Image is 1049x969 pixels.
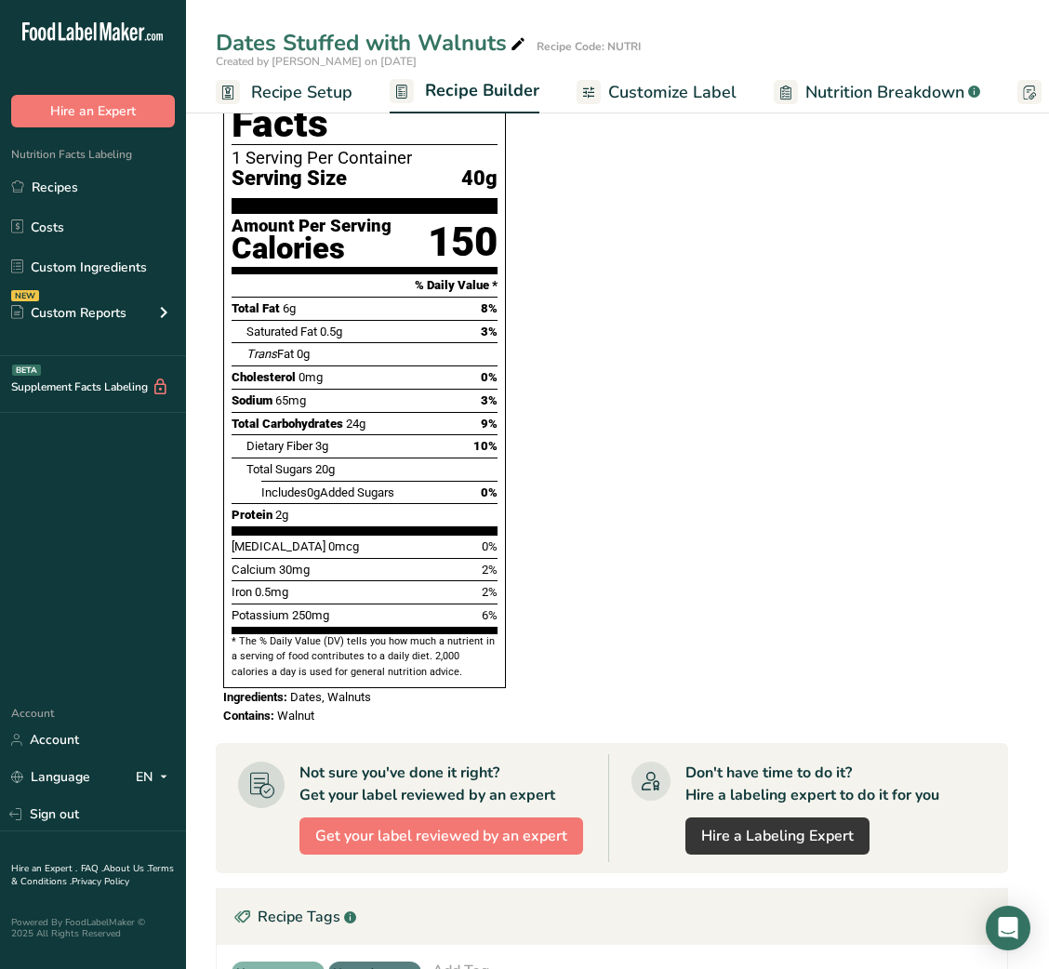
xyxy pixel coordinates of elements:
span: Iron [232,585,252,599]
span: 2g [275,508,288,522]
span: Protein [232,508,272,522]
div: EN [136,766,175,789]
span: 2% [482,563,498,577]
span: 0% [481,370,498,384]
span: Nutrition Breakdown [805,80,964,105]
section: % Daily Value * [232,274,498,297]
span: 0g [297,347,310,361]
a: FAQ . [81,862,103,875]
span: 20g [315,462,335,476]
span: Dietary Fiber [246,439,312,453]
div: Open Intercom Messenger [986,906,1030,950]
a: Terms & Conditions . [11,862,174,888]
div: 150 [428,218,498,267]
span: 30mg [279,563,310,577]
span: 0.5g [320,325,342,338]
span: 65mg [275,393,306,407]
div: Dates Stuffed with Walnuts [216,26,529,60]
span: Sodium [232,393,272,407]
span: 3% [481,393,498,407]
span: Contains: [223,709,274,723]
span: 250mg [292,608,329,622]
span: Customize Label [608,80,737,105]
a: Language [11,761,90,793]
span: Saturated Fat [246,325,317,338]
span: Total Sugars [246,462,312,476]
span: 6% [482,608,498,622]
div: Powered By FoodLabelMaker © 2025 All Rights Reserved [11,917,175,939]
span: [MEDICAL_DATA] [232,539,325,553]
a: Hire a Labeling Expert [685,817,870,855]
h1: Nutrition Facts [232,60,498,145]
span: Total Carbohydrates [232,417,343,431]
span: 0mcg [328,539,359,553]
span: Potassium [232,608,289,622]
a: Nutrition Breakdown [774,72,980,113]
a: Privacy Policy [72,875,129,888]
span: 10% [473,439,498,453]
div: Recipe Tags [217,889,1007,945]
div: 1 Serving Per Container [232,149,498,167]
div: Not sure you've done it right? Get your label reviewed by an expert [299,762,555,806]
span: 0% [482,539,498,553]
i: Trans [246,347,277,361]
div: Calories [232,235,392,262]
span: Cholesterol [232,370,296,384]
div: Amount Per Serving [232,218,392,235]
div: NEW [11,290,39,301]
div: BETA [12,365,41,376]
span: 0.5mg [255,585,288,599]
div: Recipe Code: NUTRI [537,38,641,55]
div: Don't have time to do it? Hire a labeling expert to do it for you [685,762,939,806]
span: Get your label reviewed by an expert [315,825,567,847]
span: 3g [315,439,328,453]
a: Recipe Builder [390,70,539,114]
button: Get your label reviewed by an expert [299,817,583,855]
span: Total Fat [232,301,280,315]
a: About Us . [103,862,148,875]
a: Customize Label [577,72,737,113]
span: 0mg [299,370,323,384]
span: Created by [PERSON_NAME] on [DATE] [216,54,417,69]
a: Hire an Expert . [11,862,77,875]
span: Dates, Walnuts [290,690,371,704]
span: 8% [481,301,498,315]
span: Recipe Builder [425,78,539,103]
span: 9% [481,417,498,431]
div: Custom Reports [11,303,126,323]
span: 24g [346,417,365,431]
span: Serving Size [232,167,347,191]
span: 3% [481,325,498,338]
span: Includes Added Sugars [261,485,394,499]
section: * The % Daily Value (DV) tells you how much a nutrient in a serving of food contributes to a dail... [232,634,498,680]
span: 0g [307,485,320,499]
span: Walnut [277,709,314,723]
span: 40g [461,167,498,191]
span: Fat [246,347,294,361]
span: 2% [482,585,498,599]
a: Recipe Setup [216,72,352,113]
button: Hire an Expert [11,95,175,127]
span: 0% [481,485,498,499]
span: Recipe Setup [251,80,352,105]
span: 6g [283,301,296,315]
span: Calcium [232,563,276,577]
span: Ingredients: [223,690,287,704]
